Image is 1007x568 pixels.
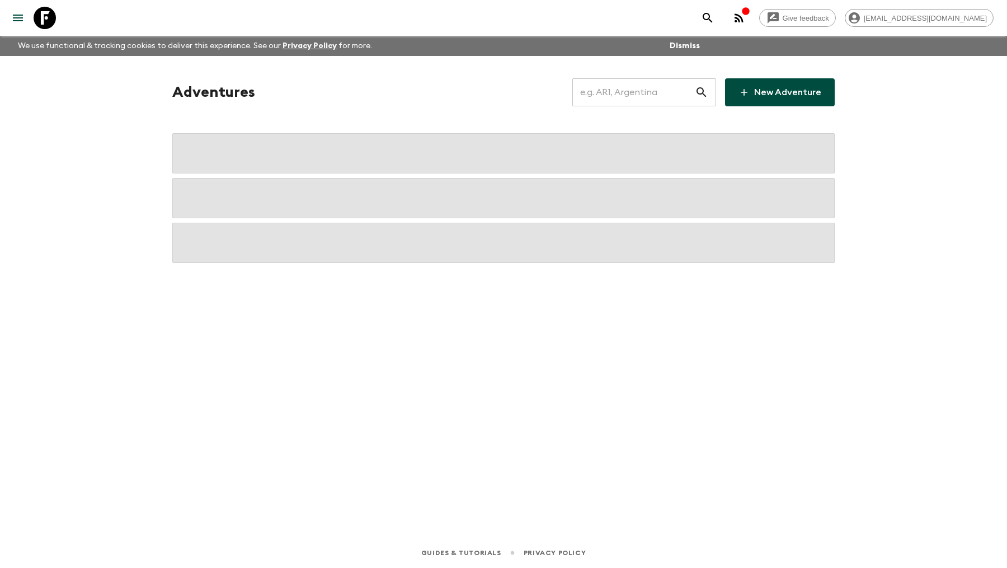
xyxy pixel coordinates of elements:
input: e.g. AR1, Argentina [572,77,695,108]
a: New Adventure [725,78,835,106]
button: search adventures [697,7,719,29]
p: We use functional & tracking cookies to deliver this experience. See our for more. [13,36,377,56]
span: Give feedback [777,14,835,22]
div: [EMAIL_ADDRESS][DOMAIN_NAME] [845,9,994,27]
span: [EMAIL_ADDRESS][DOMAIN_NAME] [858,14,993,22]
a: Give feedback [759,9,836,27]
a: Privacy Policy [524,547,586,559]
h1: Adventures [172,81,255,104]
button: menu [7,7,29,29]
a: Privacy Policy [283,42,337,50]
a: Guides & Tutorials [421,547,501,559]
button: Dismiss [667,38,703,54]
